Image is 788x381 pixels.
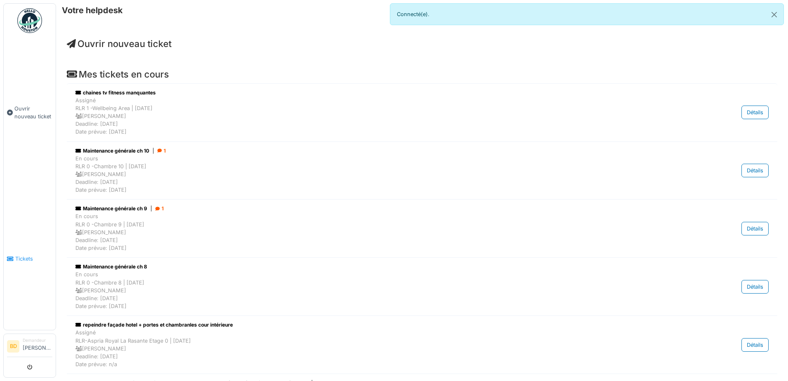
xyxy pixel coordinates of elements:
div: Maintenance générale ch 8 [75,263,668,270]
div: 1 [157,147,166,155]
div: En cours RLR 0 -Chambre 8 | [DATE] [PERSON_NAME] Deadline: [DATE] Date prévue: [DATE] [75,270,668,310]
a: BD Demandeur[PERSON_NAME] [7,337,52,357]
span: | [152,147,154,155]
a: chaines tv fitness manquantes AssignéRLR 1 -Wellbeing Area | [DATE] [PERSON_NAME]Deadline: [DATE]... [73,87,771,138]
a: Ouvrir nouveau ticket [67,38,171,49]
span: Tickets [15,255,52,263]
li: BD [7,340,19,353]
div: Connecté(e). [390,3,784,25]
div: En cours RLR 0 -Chambre 10 | [DATE] [PERSON_NAME] Deadline: [DATE] Date prévue: [DATE] [75,155,668,194]
div: 1 [155,205,164,212]
span: Ouvrir nouveau ticket [14,105,52,120]
div: Détails [741,106,769,119]
div: Maintenance générale ch 9 [75,205,668,212]
a: Tickets [4,188,56,330]
li: [PERSON_NAME] [23,337,52,355]
h6: Votre helpdesk [62,5,123,15]
div: chaines tv fitness manquantes [75,89,668,96]
a: Maintenance générale ch 8 En coursRLR 0 -Chambre 8 | [DATE] [PERSON_NAME]Deadline: [DATE]Date pré... [73,261,771,312]
span: | [150,205,152,212]
a: repeindre façade hotel + portes et chambranles cour intérieure AssignéRLR-Aspria Royal La Rasante... [73,319,771,370]
div: Détails [741,222,769,235]
h4: Mes tickets en cours [67,69,777,80]
div: Détails [741,280,769,294]
div: repeindre façade hotel + portes et chambranles cour intérieure [75,321,668,329]
div: Maintenance générale ch 10 [75,147,668,155]
button: Close [765,4,783,26]
div: Assigné RLR-Aspria Royal La Rasante Etage 0 | [DATE] [PERSON_NAME] Deadline: [DATE] Date prévue: n/a [75,329,668,368]
div: Assigné RLR 1 -Wellbeing Area | [DATE] [PERSON_NAME] Deadline: [DATE] Date prévue: [DATE] [75,96,668,136]
div: Détails [741,164,769,177]
img: Badge_color-CXgf-gQk.svg [17,8,42,33]
div: En cours RLR 0 -Chambre 9 | [DATE] [PERSON_NAME] Deadline: [DATE] Date prévue: [DATE] [75,212,668,252]
div: Détails [741,338,769,352]
a: Maintenance générale ch 9| 1 En coursRLR 0 -Chambre 9 | [DATE] [PERSON_NAME]Deadline: [DATE]Date ... [73,203,771,254]
a: Maintenance générale ch 10| 1 En coursRLR 0 -Chambre 10 | [DATE] [PERSON_NAME]Deadline: [DATE]Dat... [73,145,771,196]
div: Demandeur [23,337,52,343]
a: Ouvrir nouveau ticket [4,38,56,188]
